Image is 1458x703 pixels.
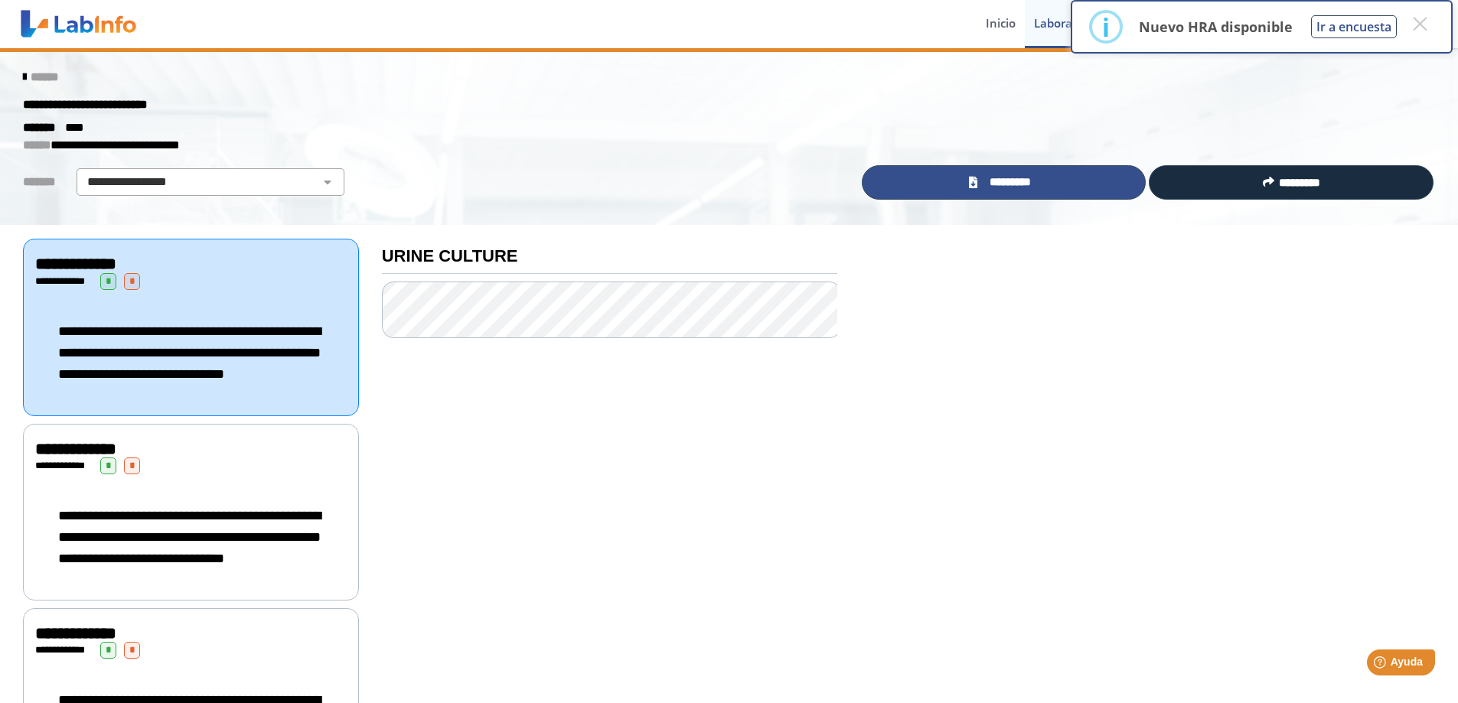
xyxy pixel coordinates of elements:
div: i [1102,13,1110,41]
b: URINE CULTURE [382,246,518,265]
iframe: Help widget launcher [1322,643,1441,686]
button: Ir a encuesta [1311,15,1397,38]
button: Close this dialog [1406,10,1434,37]
p: Nuevo HRA disponible [1139,18,1293,36]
